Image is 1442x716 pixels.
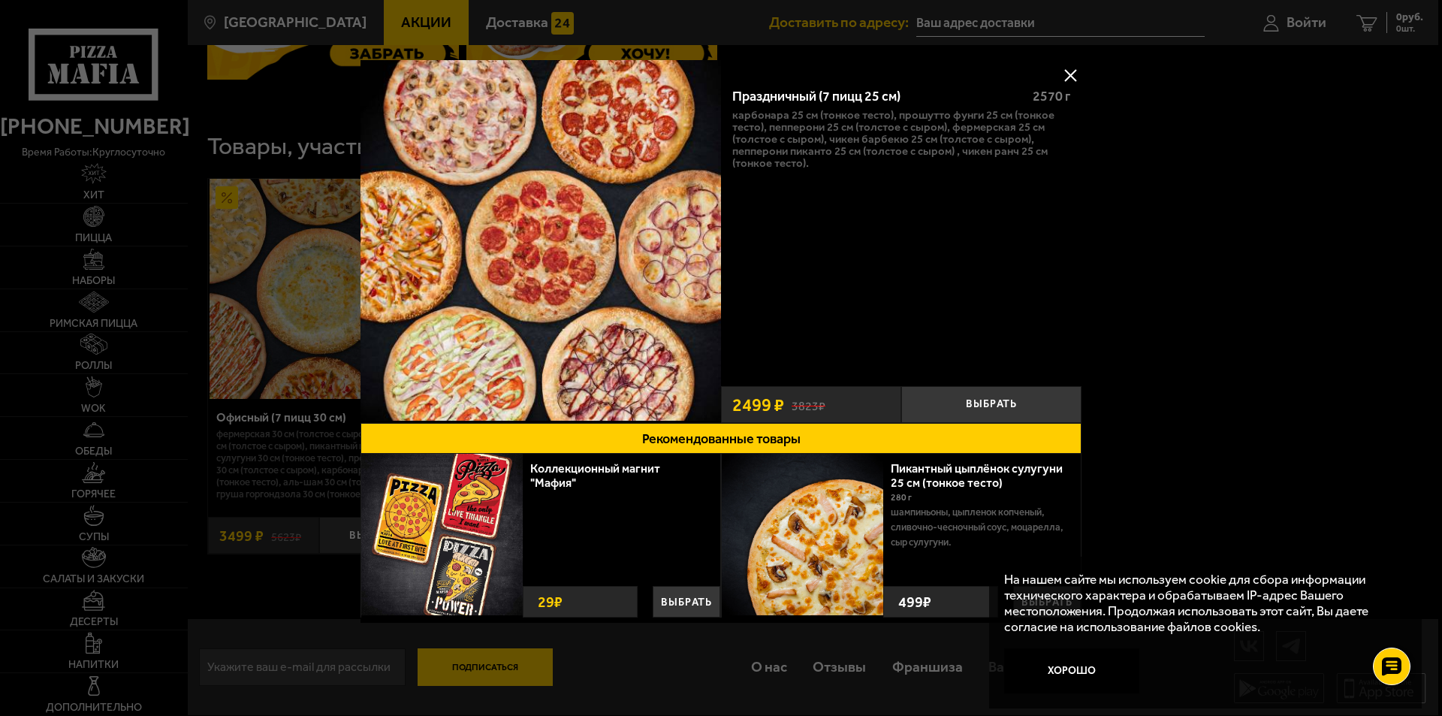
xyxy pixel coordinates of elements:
[360,423,1081,454] button: Рекомендованные товары
[1004,572,1398,634] p: На нашем сайте мы используем cookie для сбора информации технического характера и обрабатываем IP...
[792,397,825,412] s: 3823 ₽
[901,386,1081,423] button: Выбрать
[360,60,721,423] a: Праздничный (7 пицц 25 см)
[534,587,566,617] strong: 29 ₽
[1033,88,1070,104] span: 2570 г
[530,461,660,490] a: Коллекционный магнит "Мафия"
[732,396,784,414] span: 2499 ₽
[732,109,1070,169] p: Карбонара 25 см (тонкое тесто), Прошутто Фунги 25 см (тонкое тесто), Пепперони 25 см (толстое с с...
[732,89,1020,105] div: Праздничный (7 пицц 25 см)
[1004,648,1139,693] button: Хорошо
[653,586,720,618] button: Выбрать
[360,60,721,421] img: Праздничный (7 пицц 25 см)
[891,505,1069,550] p: шампиньоны, цыпленок копченый, сливочно-чесночный соус, моцарелла, сыр сулугуни.
[891,492,912,503] span: 280 г
[894,587,935,617] strong: 499 ₽
[891,461,1063,490] a: Пикантный цыплёнок сулугуни 25 см (тонкое тесто)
